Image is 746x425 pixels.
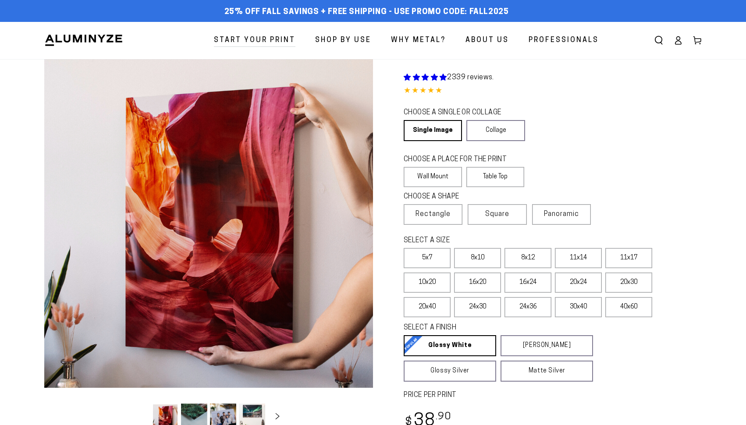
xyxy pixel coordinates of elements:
[649,31,668,50] summary: Search our site
[555,248,602,268] label: 11x14
[466,120,525,141] a: Collage
[404,273,451,293] label: 10x20
[404,297,451,317] label: 20x40
[404,120,462,141] a: Single Image
[44,34,123,47] img: Aluminyze
[309,29,378,52] a: Shop By Use
[404,167,462,187] label: Wall Mount
[454,248,501,268] label: 8x10
[214,34,295,47] span: Start Your Print
[454,297,501,317] label: 24x30
[404,248,451,268] label: 5x7
[605,273,652,293] label: 20x30
[404,323,572,333] legend: SELECT A FINISH
[404,236,579,246] legend: SELECT A SIZE
[404,155,516,165] legend: CHOOSE A PLACE FOR THE PRINT
[391,34,446,47] span: Why Metal?
[504,248,551,268] label: 8x12
[466,167,525,187] label: Table Top
[501,335,593,356] a: [PERSON_NAME]
[485,209,509,220] span: Square
[465,34,509,47] span: About Us
[555,297,602,317] label: 30x40
[504,273,551,293] label: 16x24
[404,361,496,382] a: Glossy Silver
[436,412,451,422] sup: .90
[207,29,302,52] a: Start Your Print
[555,273,602,293] label: 20x24
[404,85,702,98] div: 4.84 out of 5.0 stars
[454,273,501,293] label: 16x20
[404,335,496,356] a: Glossy White
[416,209,451,220] span: Rectangle
[529,34,599,47] span: Professionals
[459,29,515,52] a: About Us
[522,29,605,52] a: Professionals
[384,29,452,52] a: Why Metal?
[544,211,579,218] span: Panoramic
[404,108,517,118] legend: CHOOSE A SINGLE OR COLLAGE
[315,34,371,47] span: Shop By Use
[224,7,509,17] span: 25% off FALL Savings + Free Shipping - Use Promo Code: FALL2025
[605,297,652,317] label: 40x60
[404,390,702,400] label: PRICE PER PRINT
[404,192,518,202] legend: CHOOSE A SHAPE
[501,361,593,382] a: Matte Silver
[504,297,551,317] label: 24x36
[605,248,652,268] label: 11x17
